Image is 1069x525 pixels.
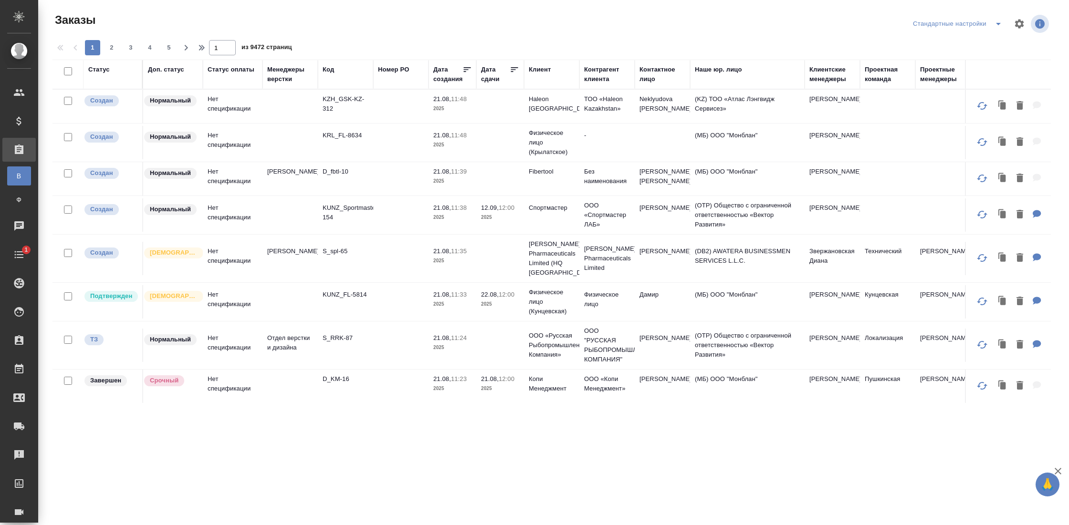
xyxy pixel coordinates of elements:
[84,167,137,180] div: Выставляется автоматически при создании заказа
[150,96,191,105] p: Нормальный
[584,131,630,140] p: -
[143,333,198,346] div: Статус по умолчанию для стандартных заказов
[865,65,911,84] div: Проектная команда
[267,167,313,176] p: [PERSON_NAME]
[584,167,630,186] p: Без наименования
[529,203,575,213] p: Спортмастер
[529,167,575,176] p: Fibertool
[529,374,575,393] p: Копи Менеджмент
[635,90,690,123] td: Neklyudova [PERSON_NAME]
[994,205,1012,225] button: Клонировать
[433,168,451,175] p: 21.08,
[52,12,95,28] span: Заказы
[805,198,860,232] td: [PERSON_NAME]
[433,132,451,139] p: 21.08,
[323,374,368,384] p: D_KM-16
[994,292,1012,311] button: Клонировать
[203,242,262,275] td: Нет спецификации
[148,65,184,74] div: Доп. статус
[1012,376,1028,396] button: Удалить
[481,291,499,298] p: 22.08,
[584,94,630,113] p: ТОО «Haleon Kazakhstan»
[451,291,467,298] p: 11:33
[203,285,262,319] td: Нет спецификации
[584,201,630,229] p: ООО «Спортмастер ЛАБ»
[143,94,198,107] div: Статус по умолчанию для стандартных заказов
[90,376,121,385] p: Завершен
[150,335,191,344] p: Нормальный
[1031,15,1051,33] span: Посмотреть информацию
[1012,133,1028,152] button: Удалить
[267,333,313,352] p: Отдел верстки и дизайна
[1008,12,1031,35] span: Настроить таблицу
[805,162,860,196] td: [PERSON_NAME]
[451,168,467,175] p: 11:39
[161,40,177,55] button: 5
[915,242,971,275] td: [PERSON_NAME]
[323,203,368,222] p: KUNZ_Sportmaster-154
[971,167,994,190] button: Обновить
[529,94,575,113] p: Haleon [GEOGRAPHIC_DATA]
[584,290,630,309] p: Физическое лицо
[378,65,409,74] div: Номер PO
[805,126,860,159] td: [PERSON_NAME]
[84,290,137,303] div: Выставляет КМ после уточнения всех необходимых деталей и получения согласия клиента на запуск. С ...
[529,288,575,316] p: Физическое лицо (Кунцевская)
[805,242,860,275] td: Звержановская Диана
[690,90,805,123] td: (KZ) ТОО «Атлас Лэнгвидж Сервисез»
[451,132,467,139] p: 11:48
[994,133,1012,152] button: Клонировать
[150,248,198,257] p: [DEMOGRAPHIC_DATA]
[1012,205,1028,225] button: Удалить
[267,247,313,256] p: [PERSON_NAME]
[12,171,26,181] span: В
[915,370,971,403] td: [PERSON_NAME]
[529,239,575,278] p: [PERSON_NAME] Pharmaceuticals Limited (HQ [GEOGRAPHIC_DATA])
[529,65,551,74] div: Клиент
[860,329,915,362] td: Локализация
[994,376,1012,396] button: Клонировать
[499,204,514,211] p: 12:00
[143,167,198,180] div: Статус по умолчанию для стандартных заказов
[635,198,690,232] td: [PERSON_NAME]
[529,128,575,157] p: Физическое лицо (Крылатское)
[433,343,472,352] p: 2025
[635,242,690,275] td: [PERSON_NAME]
[84,94,137,107] div: Выставляется автоматически при создании заказа
[433,95,451,103] p: 21.08,
[529,331,575,360] p: ООО «Русская Рыбопромышленная Компания»
[805,90,860,123] td: [PERSON_NAME]
[142,40,157,55] button: 4
[433,204,451,211] p: 21.08,
[860,242,915,275] td: Технический
[161,43,177,52] span: 5
[499,291,514,298] p: 12:00
[84,203,137,216] div: Выставляется автоматически при создании заказа
[241,41,292,55] span: из 9472 страниц
[267,65,313,84] div: Менеджеры верстки
[499,375,514,382] p: 12:00
[635,370,690,403] td: [PERSON_NAME]
[1012,335,1028,355] button: Удалить
[143,374,198,387] div: Выставляется автоматически, если на указанный объем услуг необходимо больше времени в стандартном...
[150,132,191,142] p: Нормальный
[971,290,994,313] button: Обновить
[635,162,690,196] td: [PERSON_NAME] [PERSON_NAME]
[994,335,1012,355] button: Клонировать
[451,375,467,382] p: 11:23
[690,242,805,275] td: (DB2) AWATERA BUSINESSMEN SERVICES L.L.C.
[1012,292,1028,311] button: Удалить
[584,374,630,393] p: ООО «Копи Менеджмент»
[809,65,855,84] div: Клиентские менеджеры
[203,162,262,196] td: Нет спецификации
[150,291,198,301] p: [DEMOGRAPHIC_DATA]
[203,329,262,362] td: Нет спецификации
[860,285,915,319] td: Кунцевская
[860,370,915,403] td: Пушкинская
[104,40,119,55] button: 2
[690,326,805,364] td: (OTP) Общество с ограниченной ответственностью «Вектор Развития»
[451,247,467,255] p: 11:35
[433,334,451,341] p: 21.08,
[323,94,368,113] p: KZH_GSK-KZ-312
[971,333,994,356] button: Обновить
